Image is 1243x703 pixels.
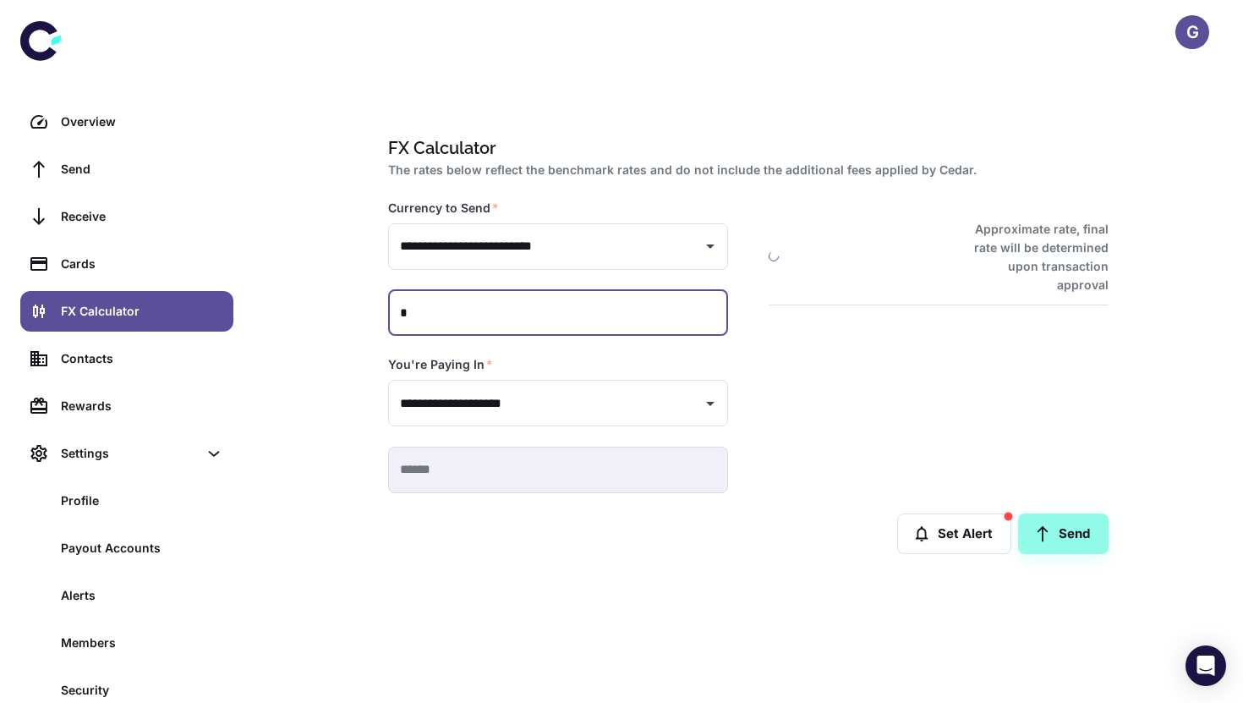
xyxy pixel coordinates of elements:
[61,634,223,652] div: Members
[388,200,499,217] label: Currency to Send
[20,433,233,474] div: Settings
[61,302,223,321] div: FX Calculator
[20,291,233,332] a: FX Calculator
[388,135,1102,161] h1: FX Calculator
[20,575,233,616] a: Alerts
[20,528,233,568] a: Payout Accounts
[61,207,223,226] div: Receive
[20,623,233,663] a: Members
[1175,15,1209,49] button: G
[61,539,223,557] div: Payout Accounts
[61,255,223,273] div: Cards
[20,481,233,521] a: Profile
[20,386,233,426] a: Rewards
[1018,514,1109,554] a: Send
[61,160,223,178] div: Send
[20,149,233,189] a: Send
[20,196,233,237] a: Receive
[61,397,223,415] div: Rewards
[61,113,223,131] div: Overview
[698,392,722,415] button: Open
[20,102,233,142] a: Overview
[61,492,223,510] div: Profile
[61,681,223,700] div: Security
[956,220,1109,294] h6: Approximate rate, final rate will be determined upon transaction approval
[61,444,198,463] div: Settings
[61,586,223,605] div: Alerts
[20,338,233,379] a: Contacts
[388,356,493,373] label: You're Paying In
[1186,645,1226,686] div: Open Intercom Messenger
[897,514,1011,554] button: Set Alert
[698,234,722,258] button: Open
[20,244,233,284] a: Cards
[61,349,223,368] div: Contacts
